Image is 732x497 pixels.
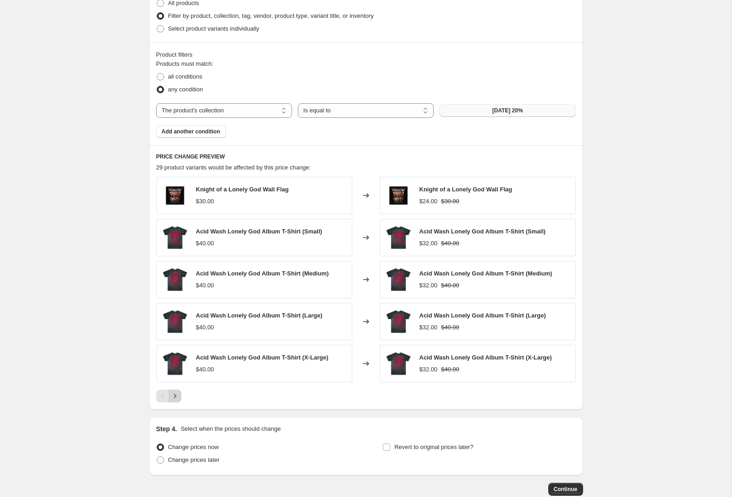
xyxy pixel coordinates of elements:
span: Acid Wash Lonely God Album T-Shirt (Small) [196,228,322,235]
h6: PRICE CHANGE PREVIEW [156,153,576,160]
img: FFAK-AcidWashLonelyGodAlbumTee_80x.png [161,224,189,251]
span: Filter by product, collection, tag, vendor, product type, variant title, or inventory [168,12,374,19]
div: $32.00 [419,365,438,374]
img: FFAK-KnightofaLonelyGodWallFlag_2_80x.png [161,182,189,209]
span: Products must match: [156,60,214,67]
div: $30.00 [196,197,214,206]
span: Acid Wash Lonely God Album T-Shirt (X-Large) [196,354,329,361]
span: Acid Wash Lonely God Album T-Shirt (Large) [196,312,323,319]
span: Continue [554,486,578,493]
div: $24.00 [419,197,438,206]
img: FFAK-KnightofaLonelyGodWallFlag_2_80x.png [385,182,412,209]
span: Acid Wash Lonely God Album T-Shirt (Small) [419,228,546,235]
img: FFAK-AcidWashLonelyGodAlbumTee_80x.png [161,350,189,377]
div: $40.00 [196,239,214,248]
div: $40.00 [196,323,214,332]
img: FFAK-AcidWashLonelyGodAlbumTee_80x.png [385,350,412,377]
span: Change prices later [168,456,220,463]
img: FFAK-AcidWashLonelyGodAlbumTee_80x.png [385,266,412,293]
span: [DATE] 20% [492,107,523,114]
strike: $40.00 [441,323,459,332]
nav: Pagination [156,390,181,402]
img: FFAK-AcidWashLonelyGodAlbumTee_80x.png [161,308,189,335]
p: Select when the prices should change [180,424,281,434]
button: Add another condition [156,125,226,138]
div: $32.00 [419,323,438,332]
h2: Step 4. [156,424,177,434]
span: Add another condition [162,128,220,135]
img: FFAK-AcidWashLonelyGodAlbumTee_80x.png [161,266,189,293]
span: Revert to original prices later? [394,444,473,450]
strike: $30.00 [441,197,459,206]
span: all conditions [168,73,202,80]
strike: $40.00 [441,281,459,290]
span: Change prices now [168,444,219,450]
div: Product filters [156,50,576,59]
img: FFAK-AcidWashLonelyGodAlbumTee_80x.png [385,308,412,335]
span: 29 product variants would be affected by this price change: [156,164,311,171]
span: Acid Wash Lonely God Album T-Shirt (X-Large) [419,354,552,361]
div: $32.00 [419,281,438,290]
span: Acid Wash Lonely God Album T-Shirt (Medium) [419,270,552,277]
span: any condition [168,86,203,93]
div: $40.00 [196,365,214,374]
button: Next [169,390,181,402]
div: $40.00 [196,281,214,290]
span: Acid Wash Lonely God Album T-Shirt (Medium) [196,270,329,277]
span: Knight of a Lonely God Wall Flag [196,186,289,193]
img: FFAK-AcidWashLonelyGodAlbumTee_80x.png [385,224,412,251]
span: Acid Wash Lonely God Album T-Shirt (Large) [419,312,546,319]
button: Continue [548,483,583,496]
strike: $40.00 [441,239,459,248]
span: Knight of a Lonely God Wall Flag [419,186,512,193]
span: Select product variants individually [168,25,259,32]
div: $32.00 [419,239,438,248]
strike: $40.00 [441,365,459,374]
button: Labor Day 20% [440,104,575,117]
